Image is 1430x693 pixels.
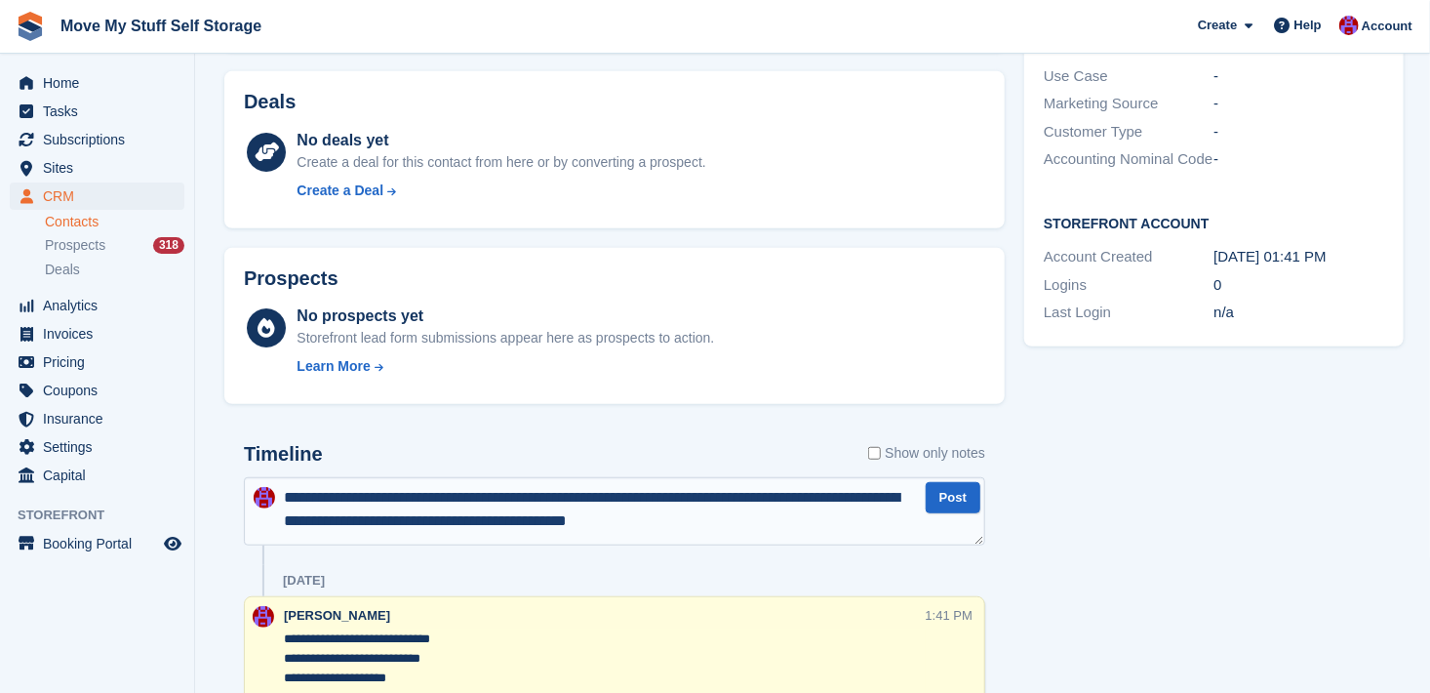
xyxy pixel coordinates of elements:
[283,573,325,589] div: [DATE]
[10,405,184,432] a: menu
[43,530,160,557] span: Booking Portal
[43,126,160,153] span: Subscriptions
[45,260,184,280] a: Deals
[297,356,370,377] div: Learn More
[926,606,973,625] div: 1:41 PM
[10,462,184,489] a: menu
[1213,65,1383,88] div: -
[926,482,980,514] button: Post
[1213,148,1383,171] div: -
[45,261,80,279] span: Deals
[297,328,714,348] div: Storefront lead form submissions appear here as prospects to action.
[53,10,269,42] a: Move My Stuff Self Storage
[10,433,184,461] a: menu
[1339,16,1359,35] img: Carrie Machin
[18,506,194,525] span: Storefront
[1198,16,1237,35] span: Create
[10,348,184,376] a: menu
[43,69,160,97] span: Home
[297,152,705,173] div: Create a deal for this contact from here or by converting a prospect.
[43,292,160,319] span: Analytics
[1362,17,1412,36] span: Account
[868,443,881,464] input: Show only notes
[43,462,160,489] span: Capital
[244,91,296,113] h2: Deals
[16,12,45,41] img: stora-icon-8386f47178a22dfd0bd8f6a31ec36ba5ce8667c1dd55bd0f319d3a0aa187defe.svg
[43,348,160,376] span: Pricing
[43,377,160,404] span: Coupons
[1044,65,1213,88] div: Use Case
[43,433,160,461] span: Settings
[45,236,105,255] span: Prospects
[161,532,184,555] a: Preview store
[1213,246,1383,268] div: [DATE] 01:41 PM
[43,405,160,432] span: Insurance
[868,443,985,464] label: Show only notes
[1213,302,1383,324] div: n/a
[254,487,275,509] img: Carrie Machin
[43,320,160,347] span: Invoices
[1044,121,1213,143] div: Customer Type
[1294,16,1322,35] span: Help
[10,183,184,210] a: menu
[253,606,274,628] img: Carrie Machin
[244,443,323,466] h2: Timeline
[1044,274,1213,297] div: Logins
[10,377,184,404] a: menu
[10,320,184,347] a: menu
[284,608,390,623] span: [PERSON_NAME]
[10,69,184,97] a: menu
[297,181,383,201] div: Create a Deal
[1044,246,1213,268] div: Account Created
[1213,121,1383,143] div: -
[1044,148,1213,171] div: Accounting Nominal Code
[45,235,184,256] a: Prospects 318
[45,213,184,231] a: Contacts
[1044,302,1213,324] div: Last Login
[10,126,184,153] a: menu
[297,305,714,328] div: No prospects yet
[10,154,184,182] a: menu
[1213,274,1383,297] div: 0
[244,267,338,290] h2: Prospects
[10,292,184,319] a: menu
[1044,213,1384,232] h2: Storefront Account
[43,98,160,125] span: Tasks
[10,530,184,557] a: menu
[1213,93,1383,115] div: -
[297,356,714,377] a: Learn More
[297,129,705,152] div: No deals yet
[1044,93,1213,115] div: Marketing Source
[10,98,184,125] a: menu
[297,181,705,201] a: Create a Deal
[43,183,160,210] span: CRM
[153,237,184,254] div: 318
[43,154,160,182] span: Sites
